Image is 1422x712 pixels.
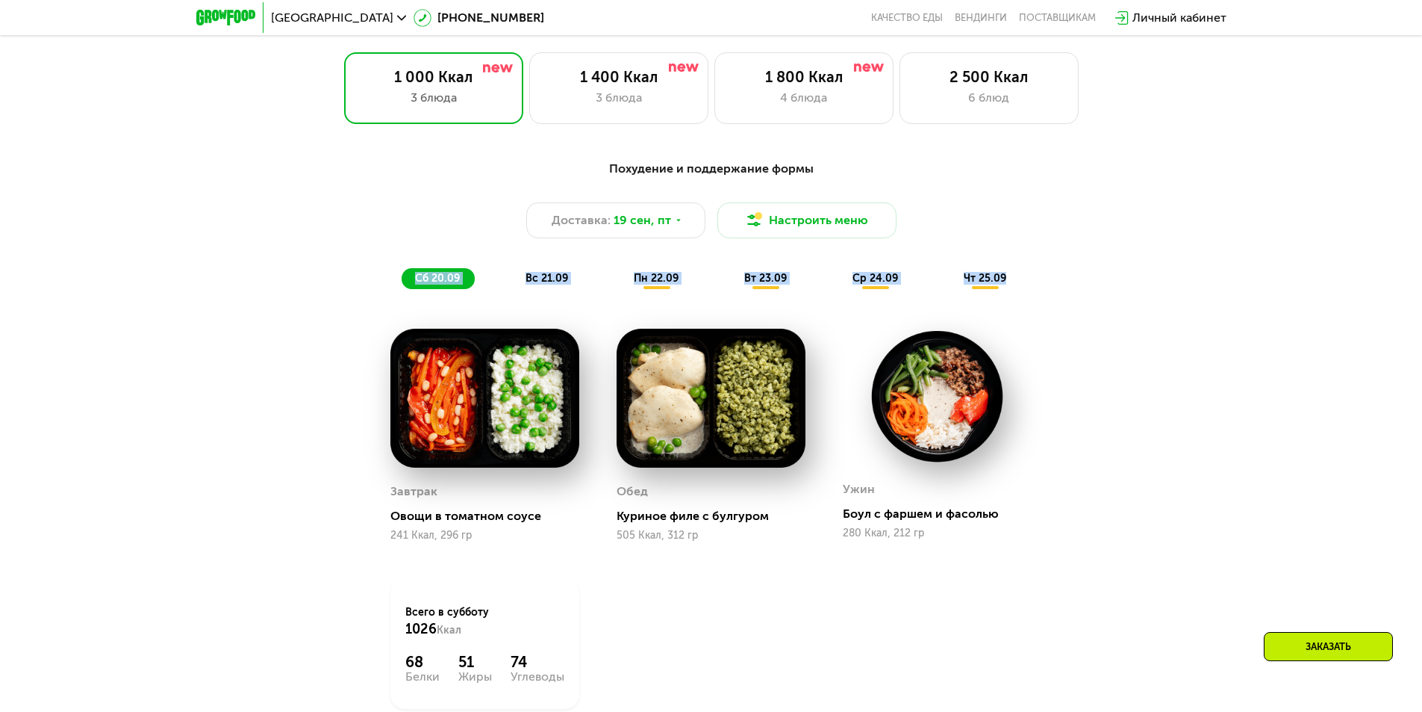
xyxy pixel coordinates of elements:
[390,509,591,524] div: Овощи в томатном соусе
[1264,632,1393,661] div: Заказать
[617,509,817,524] div: Куриное филе с булгуром
[915,89,1063,107] div: 6 блюд
[511,671,564,683] div: Углеводы
[415,272,460,285] span: сб 20.09
[511,653,564,671] div: 74
[871,12,943,24] a: Качество еды
[1019,12,1096,24] div: поставщикам
[843,478,875,501] div: Ужин
[915,68,1063,86] div: 2 500 Ккал
[730,68,878,86] div: 1 800 Ккал
[545,68,693,86] div: 1 400 Ккал
[360,89,508,107] div: 3 блюда
[843,527,1032,539] div: 280 Ккал, 212 гр
[360,68,508,86] div: 1 000 Ккал
[405,653,440,671] div: 68
[437,624,461,637] span: Ккал
[405,621,437,637] span: 1026
[458,653,492,671] div: 51
[614,211,671,229] span: 19 сен, пт
[545,89,693,107] div: 3 блюда
[526,272,568,285] span: вс 21.09
[405,671,440,683] div: Белки
[390,480,437,503] div: Завтрак
[405,605,564,638] div: Всего в субботу
[1132,9,1226,27] div: Личный кабинет
[744,272,787,285] span: вт 23.09
[269,160,1153,179] div: Похудение и поддержание формы
[717,202,896,238] button: Настроить меню
[617,480,648,503] div: Обед
[390,530,579,542] div: 241 Ккал, 296 гр
[414,9,544,27] a: [PHONE_NUMBER]
[730,89,878,107] div: 4 блюда
[552,211,611,229] span: Доставка:
[964,272,1006,285] span: чт 25.09
[634,272,679,285] span: пн 22.09
[955,12,1007,24] a: Вендинги
[843,507,1044,521] div: Боул с фаршем и фасолью
[852,272,898,285] span: ср 24.09
[271,12,393,24] span: [GEOGRAPHIC_DATA]
[617,530,805,542] div: 505 Ккал, 312 гр
[458,671,492,683] div: Жиры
